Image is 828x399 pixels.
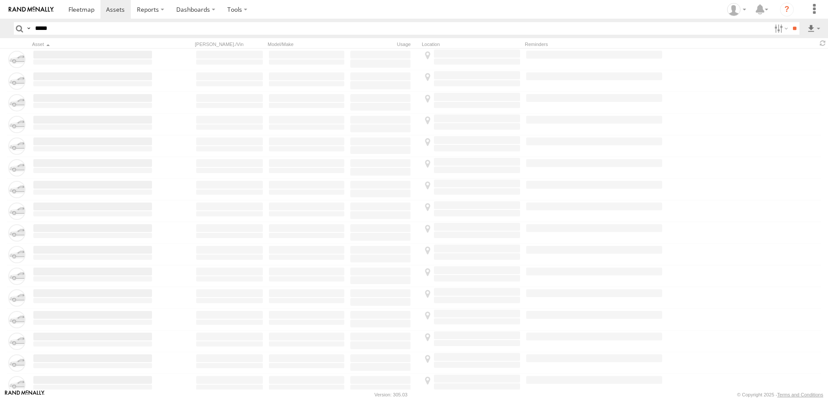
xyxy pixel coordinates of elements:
span: Refresh [818,39,828,47]
div: Reminders [525,41,663,47]
div: Karl Walsh [724,3,749,16]
a: Terms and Conditions [777,392,823,397]
div: Click to Sort [32,41,153,47]
label: Search Filter Options [771,22,789,35]
div: Model/Make [268,41,346,47]
img: rand-logo.svg [9,7,54,13]
div: Version: 305.03 [375,392,408,397]
div: © Copyright 2025 - [737,392,823,397]
div: Location [422,41,521,47]
label: Search Query [25,22,32,35]
div: [PERSON_NAME]./Vin [195,41,264,47]
label: Export results as... [806,22,821,35]
i: ? [780,3,794,16]
div: Usage [349,41,418,47]
a: Visit our Website [5,390,45,399]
